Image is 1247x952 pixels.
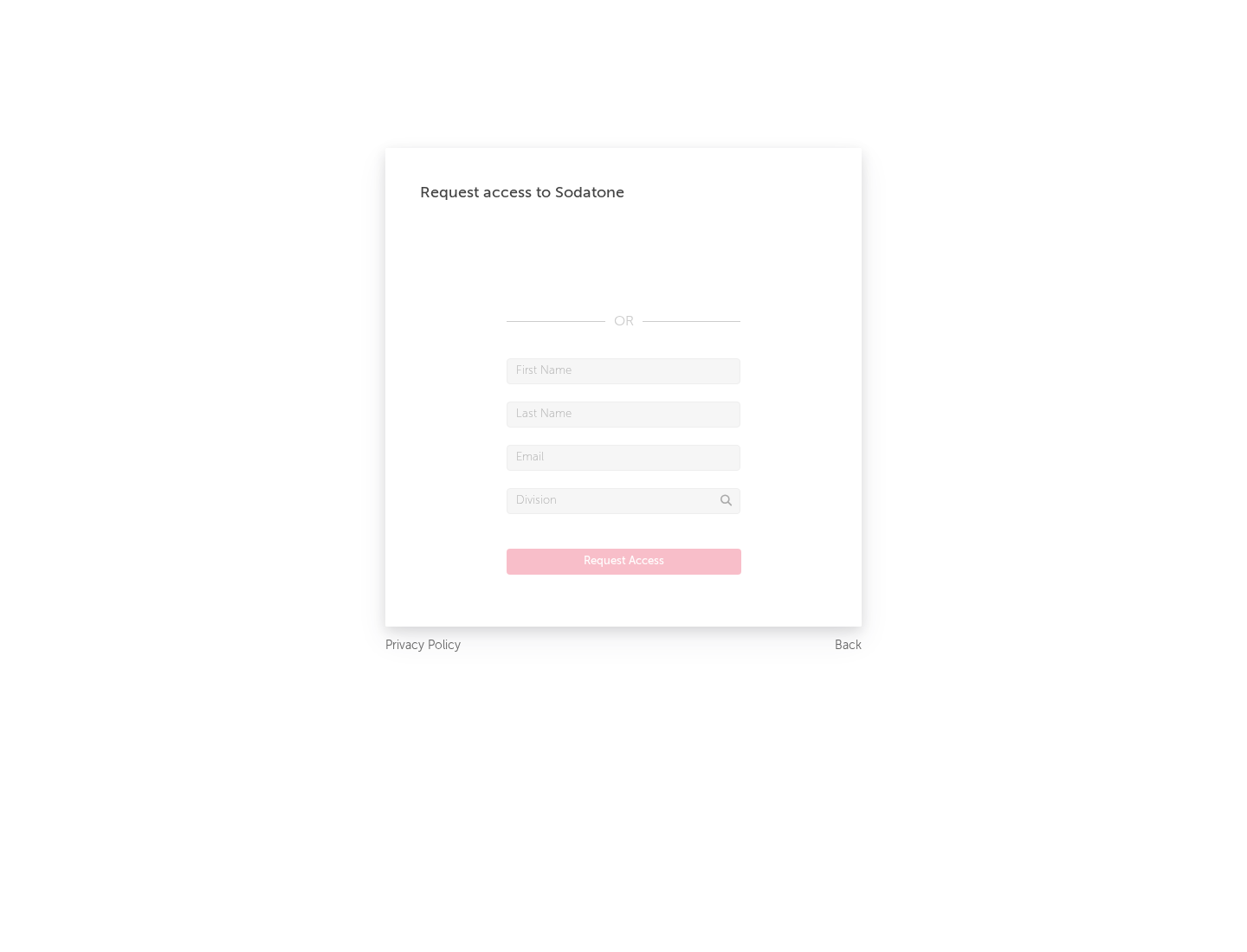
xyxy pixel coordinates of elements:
input: First Name [507,358,740,384]
div: OR [507,312,740,332]
a: Privacy Policy [385,635,461,657]
a: Back [835,635,862,657]
input: Division [507,488,740,514]
div: Request access to Sodatone [420,183,827,203]
button: Request Access [507,549,741,575]
input: Email [507,445,740,471]
input: Last Name [507,402,740,428]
